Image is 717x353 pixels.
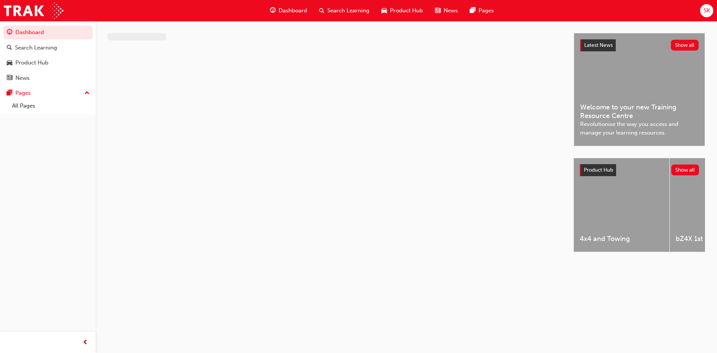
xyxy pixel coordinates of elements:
button: Show all [671,165,699,175]
span: Revolutionise the way you access and manage your learning resources. [580,120,699,137]
span: Product Hub [390,6,423,15]
div: Search Learning [15,43,57,52]
span: Search Learning [327,6,369,15]
span: search-icon [319,6,324,15]
button: SK [700,4,713,17]
span: Pages [478,6,494,15]
button: DashboardSearch LearningProduct HubNews [3,24,93,86]
button: Pages [3,86,93,100]
span: 4x4 and Towing [580,235,663,243]
a: news-iconNews [429,3,464,18]
div: News [15,74,30,82]
a: search-iconSearch Learning [313,3,375,18]
span: search-icon [7,45,12,51]
div: Pages [15,89,31,97]
a: News [3,71,93,85]
span: car-icon [381,6,387,15]
span: Product Hub [584,167,613,173]
a: Latest NewsShow all [580,39,699,51]
span: News [444,6,458,15]
span: pages-icon [7,90,12,97]
a: Dashboard [3,25,93,39]
span: news-icon [7,75,12,82]
span: Welcome to your new Training Resource Centre [580,103,699,120]
iframe: Intercom live chat [691,328,709,346]
div: Product Hub [15,58,48,67]
a: Latest NewsShow allWelcome to your new Training Resource CentreRevolutionise the way you access a... [574,33,705,146]
a: Product HubShow all [580,164,699,176]
img: Trak [4,2,63,19]
a: Search Learning [3,41,93,55]
span: news-icon [435,6,441,15]
a: pages-iconPages [464,3,500,18]
a: Product Hub [3,56,93,70]
a: car-iconProduct Hub [375,3,429,18]
span: guage-icon [7,29,12,36]
a: All Pages [9,100,93,112]
span: guage-icon [270,6,276,15]
span: SK [703,6,710,15]
span: Latest News [584,42,613,48]
a: 4x4 and Towing [574,158,669,252]
span: Dashboard [279,6,307,15]
span: up-icon [84,88,90,98]
span: car-icon [7,60,12,66]
button: Show all [671,40,699,51]
span: prev-icon [82,338,88,347]
a: guage-iconDashboard [264,3,313,18]
span: pages-icon [470,6,475,15]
